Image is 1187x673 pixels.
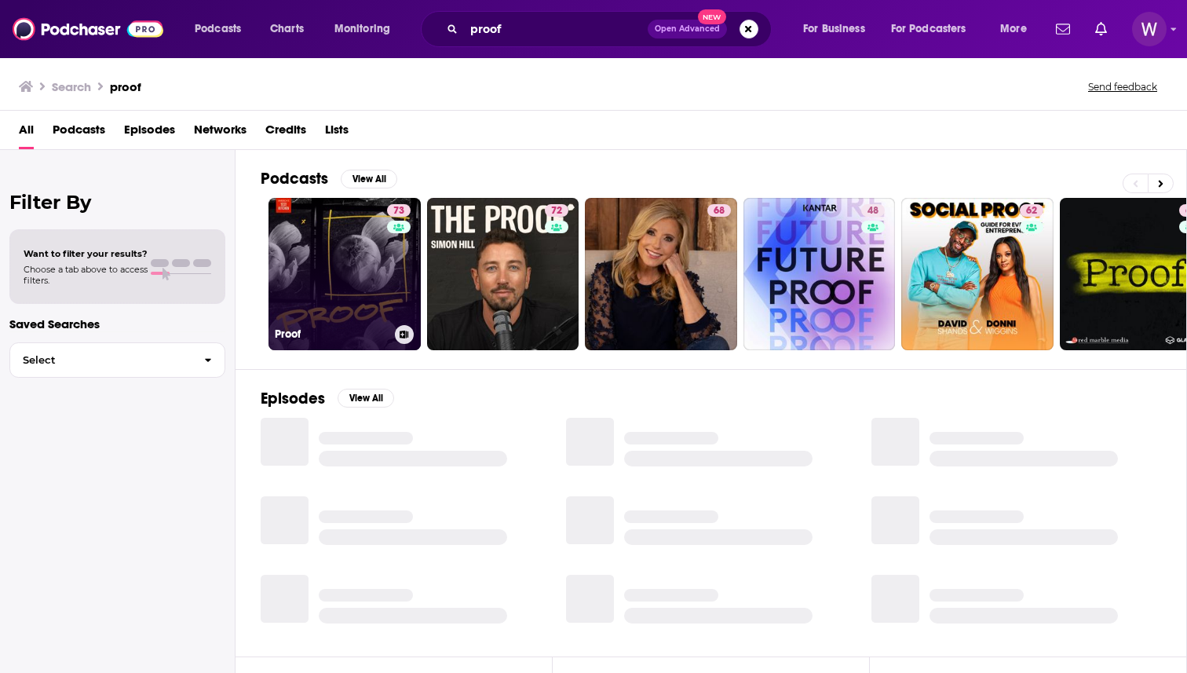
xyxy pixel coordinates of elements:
[261,169,397,188] a: PodcastsView All
[1050,16,1076,42] a: Show notifications dropdown
[989,16,1046,42] button: open menu
[261,389,394,408] a: EpisodesView All
[585,198,737,350] a: 68
[52,79,91,94] h3: Search
[1132,12,1167,46] img: User Profile
[338,389,394,408] button: View All
[268,198,421,350] a: 73Proof
[260,16,313,42] a: Charts
[261,389,325,408] h2: Episodes
[10,355,192,365] span: Select
[1020,204,1043,217] a: 62
[387,204,411,217] a: 73
[9,191,225,214] h2: Filter By
[393,203,404,219] span: 73
[24,248,148,259] span: Want to filter your results?
[707,204,731,217] a: 68
[901,198,1054,350] a: 62
[53,117,105,149] a: Podcasts
[124,117,175,149] a: Episodes
[195,18,241,40] span: Podcasts
[261,169,328,188] h2: Podcasts
[9,342,225,378] button: Select
[803,18,865,40] span: For Business
[867,203,878,219] span: 48
[436,11,787,47] div: Search podcasts, credits, & more...
[1000,18,1027,40] span: More
[891,18,966,40] span: For Podcasters
[551,203,562,219] span: 72
[545,204,568,217] a: 72
[714,203,725,219] span: 68
[464,16,648,42] input: Search podcasts, credits, & more...
[1089,16,1113,42] a: Show notifications dropdown
[743,198,896,350] a: 48
[24,264,148,286] span: Choose a tab above to access filters.
[861,204,885,217] a: 48
[9,316,225,331] p: Saved Searches
[325,117,349,149] a: Lists
[110,79,141,94] h3: proof
[184,16,261,42] button: open menu
[1132,12,1167,46] span: Logged in as williammwhite
[881,16,989,42] button: open menu
[1083,80,1162,93] button: Send feedback
[648,20,727,38] button: Open AdvancedNew
[323,16,411,42] button: open menu
[427,198,579,350] a: 72
[13,14,163,44] img: Podchaser - Follow, Share and Rate Podcasts
[792,16,885,42] button: open menu
[334,18,390,40] span: Monitoring
[655,25,720,33] span: Open Advanced
[270,18,304,40] span: Charts
[341,170,397,188] button: View All
[1132,12,1167,46] button: Show profile menu
[698,9,726,24] span: New
[19,117,34,149] a: All
[275,327,389,341] h3: Proof
[265,117,306,149] a: Credits
[1026,203,1037,219] span: 62
[194,117,247,149] a: Networks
